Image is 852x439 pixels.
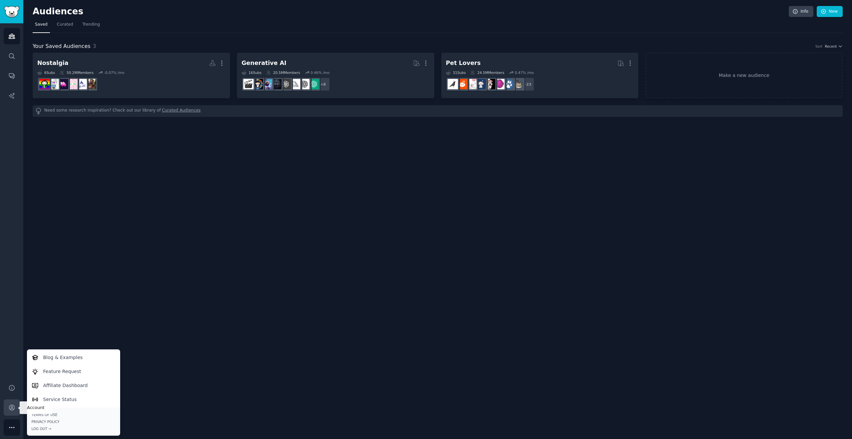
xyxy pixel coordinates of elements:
[35,22,48,28] span: Saved
[253,79,263,89] img: aiArt
[58,79,68,89] img: 90s
[49,79,59,89] img: nostalgia
[817,6,843,17] a: New
[504,79,514,89] img: dogs
[28,364,119,378] a: Feature Request
[789,6,813,17] a: Info
[513,79,523,89] img: cats
[43,368,81,375] p: Feature Request
[77,79,87,89] img: Millennials
[446,70,466,75] div: 31 Sub s
[37,59,69,67] div: Nostalgia
[825,44,837,49] span: Recent
[67,79,78,89] img: 90sand2000sNostalgia
[237,53,434,98] a: Generative AI16Subs20.5MMembers0.46% /mo+8ChatGPTOpenAImidjourneyGPT3weirddalleStableDiffusionaiA...
[32,426,115,431] div: Log Out →
[80,19,102,33] a: Trending
[825,44,843,49] button: Recent
[28,378,119,392] a: Affiliate Dashboard
[32,419,115,424] a: Privacy Policy
[515,70,534,75] div: 0.47 % /mo
[281,79,291,89] img: GPT3
[60,70,94,75] div: 50.2M Members
[815,44,823,49] div: Sort
[104,70,124,75] div: -0.07 % /mo
[309,79,319,89] img: ChatGPT
[290,79,300,89] img: midjourney
[43,396,77,403] p: Service Status
[448,79,458,89] img: birding
[43,354,83,361] p: Blog & Examples
[33,53,230,98] a: Nostalgia6Subs50.2MMembers-0.07% /moXennialsMillennials90sand2000sNostalgia90snostalgiagaming
[243,79,254,89] img: aivideo
[4,6,19,18] img: GummySearch logo
[39,79,50,89] img: gaming
[299,79,310,89] img: OpenAI
[242,59,287,67] div: Generative AI
[311,70,329,75] div: 0.46 % /mo
[266,70,300,75] div: 20.5M Members
[93,43,96,49] span: 3
[262,79,272,89] img: StableDiffusion
[242,70,262,75] div: 16 Sub s
[441,53,639,98] a: Pet Lovers31Subs24.5MMembers0.47% /mo+23catsdogsAquariumsparrotsdogswithjobsRATSBeardedDragonsbir...
[494,79,505,89] img: Aquariums
[521,77,534,91] div: + 23
[316,77,330,91] div: + 8
[470,70,504,75] div: 24.5M Members
[446,59,481,67] div: Pet Lovers
[43,382,88,389] p: Affiliate Dashboard
[37,70,55,75] div: 6 Sub s
[476,79,486,89] img: dogswithjobs
[57,22,73,28] span: Curated
[645,53,843,98] a: Make a new audience
[466,79,477,89] img: RATS
[86,79,96,89] img: Xennials
[33,42,91,51] span: Your Saved Audiences
[32,412,115,417] a: Terms of Use
[28,350,119,364] a: Blog & Examples
[33,19,50,33] a: Saved
[28,392,119,406] a: Service Status
[162,108,201,115] a: Curated Audiences
[271,79,282,89] img: weirddalle
[33,105,843,117] div: Need some research inspiration? Check out our library of
[83,22,100,28] span: Trending
[485,79,495,89] img: parrots
[55,19,76,33] a: Curated
[457,79,467,89] img: BeardedDragons
[33,6,789,17] h2: Audiences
